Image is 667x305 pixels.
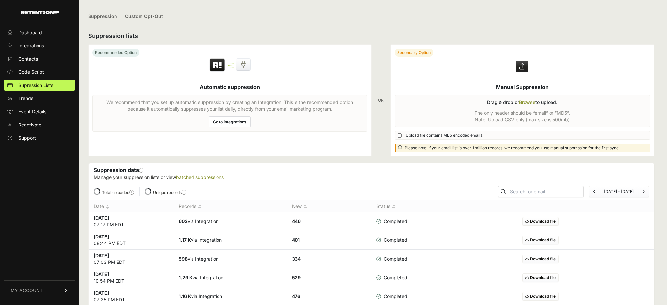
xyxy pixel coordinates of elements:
[18,42,44,49] span: Integrations
[89,200,173,212] th: Date
[376,218,407,225] span: Completed
[371,200,428,212] th: Status
[92,49,139,57] div: Recommended Option
[198,204,202,209] img: no_sort-eaf950dc5ab64cae54d48a5578032e96f70b2ecb7d747501f34c8f2db400fb66.gif
[21,11,59,14] img: Retention.com
[4,106,75,117] a: Event Details
[173,200,287,212] th: Records
[4,80,75,91] a: Supression Lists
[292,293,300,299] strong: 476
[392,204,396,209] img: no_sort-eaf950dc5ab64cae54d48a5578032e96f70b2ecb7d747501f34c8f2db400fb66.gif
[18,135,36,141] span: Support
[4,41,75,51] a: Integrations
[209,58,226,72] img: Retention
[94,234,109,239] strong: [DATE]
[4,67,75,77] a: Code Script
[228,67,234,68] img: integration
[18,82,53,89] span: Supression Lists
[509,187,583,196] input: Search for email
[376,274,407,281] span: Completed
[173,250,287,268] td: via Integration
[287,200,372,212] th: New
[125,9,163,25] a: Custom Opt-Out
[4,133,75,143] a: Support
[18,95,33,102] span: Trends
[228,63,234,64] img: integration
[97,99,363,112] p: We recommend that you set up automatic suppression by creating an Integration. This is the recomm...
[4,120,75,130] a: Reactivate
[88,31,654,41] h2: Suppression lists
[378,44,384,156] div: OR
[209,116,251,127] a: Go to integrations
[292,237,300,243] strong: 401
[200,83,260,91] h5: Automatic suppression
[600,189,638,194] li: [DATE] - [DATE]
[18,108,46,115] span: Event Details
[406,133,483,138] span: Upload file contains MD5 encoded emails.
[179,218,188,224] strong: 602
[522,255,559,263] a: Download file
[179,256,188,262] strong: 598
[642,189,645,194] a: Next
[89,212,173,231] td: 07:17 PM EDT
[4,93,75,104] a: Trends
[179,293,191,299] strong: 1.16 K
[4,280,75,300] a: MY ACCOUNT
[94,174,649,180] p: Manage your suppression lists or view
[94,215,109,221] strong: [DATE]
[179,237,191,243] strong: 1.17 K
[376,256,407,262] span: Completed
[179,275,192,280] strong: 1.29 K
[89,163,654,183] div: Suppression data
[292,275,301,280] strong: 529
[176,174,224,180] a: batched suppressions
[522,273,559,282] a: Download file
[18,29,42,36] span: Dashboard
[173,231,287,250] td: via Integration
[522,292,559,301] a: Download file
[94,271,109,277] strong: [DATE]
[89,268,173,287] td: 10:54 PM EDT
[153,190,186,195] label: Unique records
[89,231,173,250] td: 08:44 PM EDT
[228,65,234,66] img: integration
[173,268,287,287] td: via Integration
[88,9,117,25] a: Suppression
[94,253,109,258] strong: [DATE]
[173,212,287,231] td: via Integration
[106,204,109,209] img: no_sort-eaf950dc5ab64cae54d48a5578032e96f70b2ecb7d747501f34c8f2db400fb66.gif
[376,237,407,243] span: Completed
[4,54,75,64] a: Contacts
[292,256,301,262] strong: 334
[522,236,559,244] a: Download file
[303,204,307,209] img: no_sort-eaf950dc5ab64cae54d48a5578032e96f70b2ecb7d747501f34c8f2db400fb66.gif
[398,133,402,138] input: Upload file contains MD5 encoded emails.
[4,27,75,38] a: Dashboard
[94,290,109,296] strong: [DATE]
[292,218,301,224] strong: 446
[89,250,173,268] td: 07:03 PM EDT
[18,69,44,75] span: Code Script
[18,122,41,128] span: Reactivate
[593,189,596,194] a: Previous
[18,56,38,62] span: Contacts
[589,186,649,197] nav: Page navigation
[522,217,559,226] a: Download file
[376,293,407,300] span: Completed
[102,190,134,195] label: Total uploaded
[11,287,43,294] span: MY ACCOUNT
